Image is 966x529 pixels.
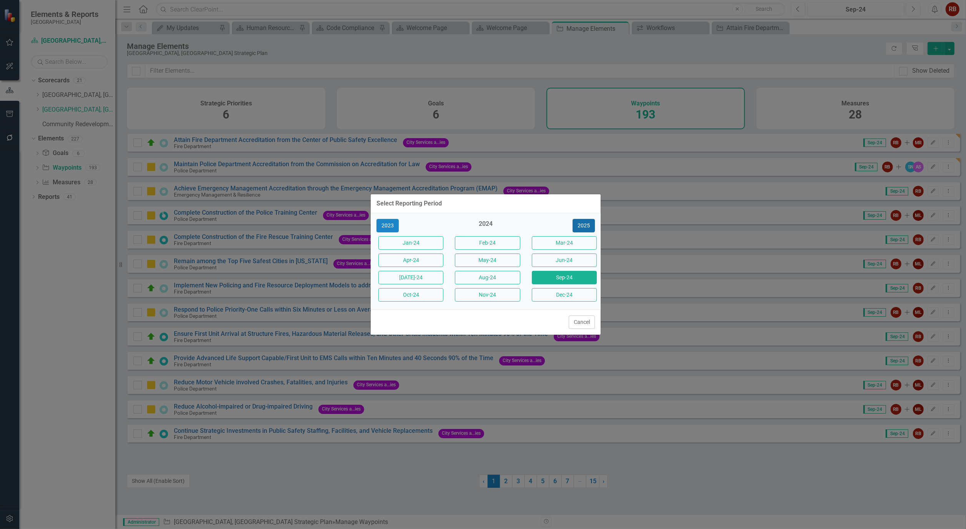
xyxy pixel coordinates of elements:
button: May-24 [455,254,520,267]
button: 2025 [573,219,595,232]
button: Oct-24 [378,288,443,302]
button: Apr-24 [378,254,443,267]
button: Sep-24 [532,271,597,284]
button: Nov-24 [455,288,520,302]
button: Cancel [569,315,595,329]
button: Jun-24 [532,254,597,267]
button: Aug-24 [455,271,520,284]
button: [DATE]-24 [378,271,443,284]
button: Mar-24 [532,236,597,250]
div: 2024 [453,220,518,232]
button: Jan-24 [378,236,443,250]
div: Select Reporting Period [376,200,442,207]
button: Dec-24 [532,288,597,302]
button: Feb-24 [455,236,520,250]
button: 2023 [376,219,399,232]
